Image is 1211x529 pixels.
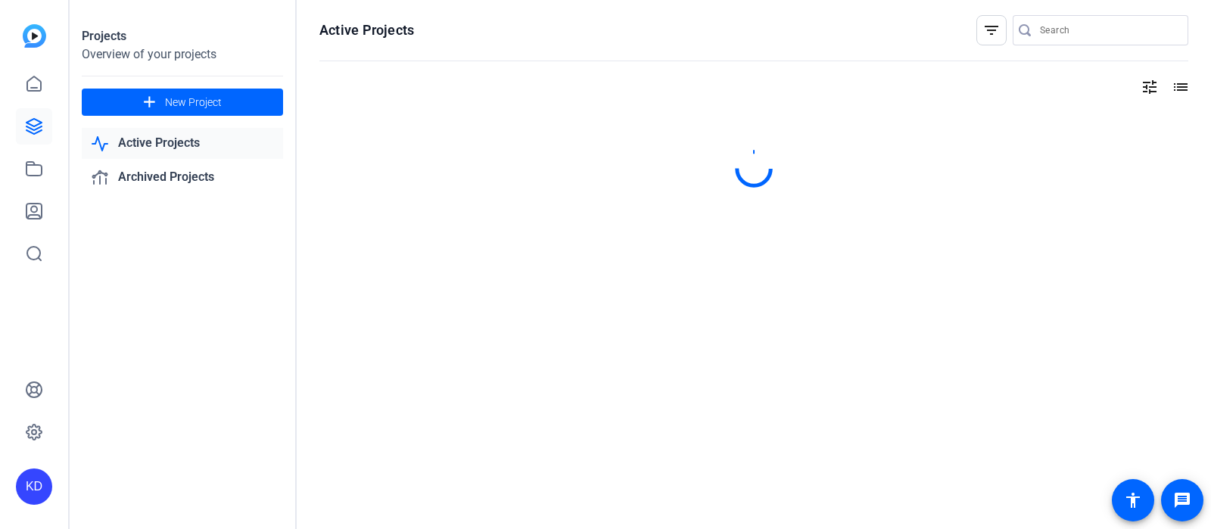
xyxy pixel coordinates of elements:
[1124,491,1142,509] mat-icon: accessibility
[82,128,283,159] a: Active Projects
[23,24,46,48] img: blue-gradient.svg
[82,89,283,116] button: New Project
[140,93,159,112] mat-icon: add
[82,27,283,45] div: Projects
[82,45,283,64] div: Overview of your projects
[319,21,414,39] h1: Active Projects
[1173,491,1191,509] mat-icon: message
[165,95,222,110] span: New Project
[982,21,1001,39] mat-icon: filter_list
[1040,21,1176,39] input: Search
[1141,78,1159,96] mat-icon: tune
[16,468,52,505] div: KD
[82,162,283,193] a: Archived Projects
[1170,78,1188,96] mat-icon: list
